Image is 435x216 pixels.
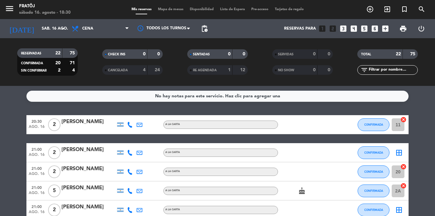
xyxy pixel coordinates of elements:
[400,164,407,170] i: cancel
[48,118,61,131] span: 2
[29,203,45,210] span: 21:00
[278,53,294,56] span: SERVIDAS
[48,146,61,159] span: 2
[368,66,417,73] input: Filtrar por nombre...
[328,52,332,56] strong: 0
[29,172,45,179] span: ago. 16
[366,5,374,13] i: add_circle_outline
[243,52,246,56] strong: 0
[108,53,125,56] span: CHECK INS
[165,208,180,211] span: A LA CARTA
[410,52,417,56] strong: 75
[29,191,45,198] span: ago. 16
[165,123,180,126] span: A LA CARTA
[5,4,14,13] i: menu
[29,164,45,172] span: 21:00
[284,26,316,31] span: Reservas para
[128,8,155,11] span: Mis reservas
[364,123,383,126] span: CONFIRMADA
[29,145,45,153] span: 21:00
[318,24,326,33] i: looks_one
[21,52,41,55] span: RESERVADAS
[29,184,45,191] span: 21:00
[61,184,116,192] div: [PERSON_NAME]
[228,52,231,56] strong: 0
[358,165,389,178] button: CONFIRMADA
[193,53,210,56] span: SENTADAS
[193,69,217,72] span: RE AGENDADA
[165,151,180,154] span: A LA CARTA
[155,8,187,11] span: Mapa de mesas
[61,118,116,126] div: [PERSON_NAME]
[364,208,383,212] span: CONFIRMADA
[383,5,391,13] i: exit_to_app
[48,185,61,197] span: 5
[21,69,46,72] span: SIN CONFIRMAR
[395,206,403,214] i: border_all
[61,146,116,154] div: [PERSON_NAME]
[143,52,146,56] strong: 0
[364,170,383,173] span: CONFIRMADA
[400,183,407,189] i: cancel
[364,151,383,154] span: CONFIRMADA
[70,51,76,55] strong: 75
[165,189,180,192] span: A LA CARTA
[248,8,272,11] span: Pre-acceso
[339,24,347,33] i: looks_3
[29,117,45,125] span: 20:30
[21,62,43,65] span: CONFIRMADA
[417,25,425,32] i: power_settings_new
[19,3,71,10] div: Fratöj
[358,146,389,159] button: CONFIRMADA
[157,52,161,56] strong: 0
[364,189,383,192] span: CONFIRMADA
[61,165,116,173] div: [PERSON_NAME]
[358,185,389,197] button: CONFIRMADA
[70,61,76,65] strong: 71
[418,5,425,13] i: search
[313,52,316,56] strong: 0
[5,4,14,16] button: menu
[155,93,280,100] div: No hay notas para este servicio. Haz clic para agregar una
[165,170,180,173] span: A LA CARTA
[328,68,332,72] strong: 0
[396,52,401,56] strong: 22
[19,10,71,16] div: sábado 16. agosto - 18:30
[59,25,67,32] i: arrow_drop_down
[82,26,93,31] span: Cena
[58,68,61,73] strong: 2
[108,69,128,72] span: CANCELADA
[187,8,217,11] span: Disponibilidad
[399,25,407,32] span: print
[72,68,76,73] strong: 4
[228,68,231,72] strong: 1
[61,203,116,211] div: [PERSON_NAME]
[29,125,45,132] span: ago. 16
[55,61,61,65] strong: 20
[29,153,45,160] span: ago. 16
[201,25,208,32] span: pending_actions
[350,24,358,33] i: looks_4
[313,68,316,72] strong: 0
[400,116,407,123] i: cancel
[217,8,248,11] span: Lista de Espera
[143,68,146,72] strong: 4
[358,118,389,131] button: CONFIRMADA
[329,24,337,33] i: looks_two
[401,5,408,13] i: turned_in_not
[298,187,306,195] i: cake
[360,24,368,33] i: looks_5
[5,22,39,36] i: [DATE]
[278,69,294,72] span: NO SHOW
[361,53,371,56] span: TOTAL
[381,24,389,33] i: add_box
[371,24,379,33] i: looks_6
[395,149,403,157] i: border_all
[55,51,61,55] strong: 22
[360,66,368,74] i: filter_list
[272,8,307,11] span: Tarjetas de regalo
[155,68,161,72] strong: 24
[412,19,430,38] div: LOG OUT
[240,68,246,72] strong: 12
[48,165,61,178] span: 2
